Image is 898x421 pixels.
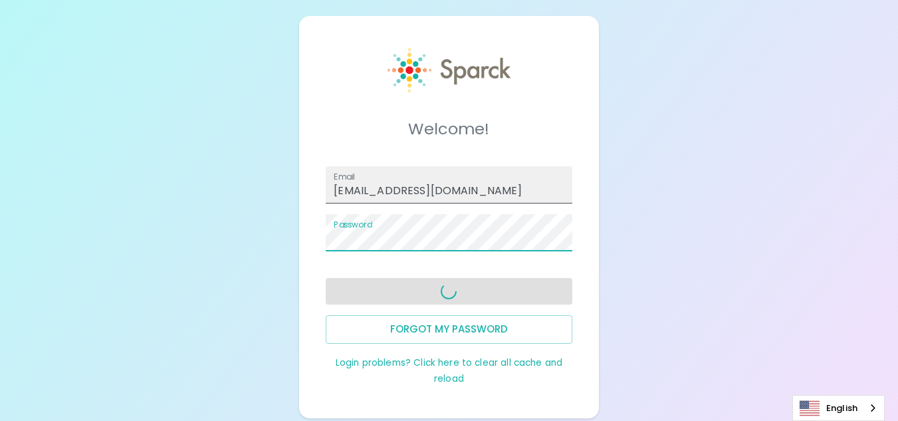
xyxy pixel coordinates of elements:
aside: Language selected: English [792,395,885,421]
label: Email [334,171,355,182]
img: Sparck logo [388,48,510,92]
a: English [793,396,884,420]
a: Login problems? Click here to clear all cache and reload [336,356,562,385]
h5: Welcome! [326,118,572,140]
label: Password [334,219,372,230]
div: Language [792,395,885,421]
button: Forgot my password [326,315,572,343]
